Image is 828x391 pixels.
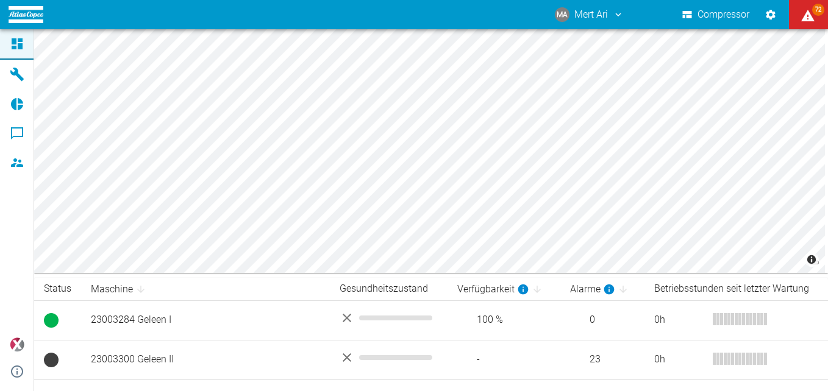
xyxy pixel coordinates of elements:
div: No data [340,350,438,365]
button: Compressor [680,4,752,26]
div: MA [555,7,569,22]
span: Keine Daten [44,353,59,367]
button: mert.ari@atlascopco.com [553,4,626,26]
span: 100 % [457,313,551,327]
div: berechnet für die letzten 7 Tage [570,282,615,297]
span: 23 [570,353,635,367]
th: Gesundheitszustand [330,278,448,300]
span: - [457,353,551,367]
td: 23003284 Geleen I [81,300,330,340]
img: logo [9,6,43,23]
th: Betriebsstunden seit letzter Wartung [644,278,828,300]
div: 0 h [654,353,703,367]
span: Maschine [91,282,149,297]
td: 23003300 Geleen II [81,340,330,379]
div: No data [340,311,438,325]
span: 0 [570,313,635,327]
span: 72 [812,4,824,16]
th: Status [34,278,81,300]
img: Xplore Logo [10,337,24,352]
canvas: Map [34,29,825,273]
button: Einstellungen [760,4,782,26]
span: Betrieb [44,313,59,328]
div: berechnet für die letzten 7 Tage [457,282,529,297]
div: 0 h [654,313,703,327]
